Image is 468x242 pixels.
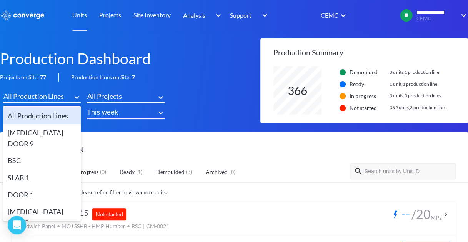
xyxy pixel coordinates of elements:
div: [MEDICAL_DATA] DOOR 9 [3,124,81,152]
div: ( 0 ) [98,168,108,176]
td: 3 units , 1 production line [389,67,467,78]
td: Not started [349,102,388,113]
td: Ready [349,79,388,90]
div: • [127,222,130,230]
img: strength_blue.svg [389,208,401,220]
img: downArrow.svg [456,11,468,20]
td: 1 unit , 1 production line [389,79,467,90]
a: Archived [206,162,237,182]
div: All Production Lines [3,91,64,102]
h2: UNIT PRODUCTION [12,145,456,154]
div: 366 [273,81,321,99]
p: Showing 30 of 362 of units. Please refine filter to view more units. [12,188,456,197]
div: [MEDICAL_DATA] CIVILS [3,203,81,231]
div: CM-0021 [146,222,169,230]
h2: Production Summary [273,38,468,66]
div: • [57,222,60,230]
div: ( 1 ) [135,168,144,176]
div: ( 0 ) [228,168,237,176]
div: BSC [3,152,81,169]
span: Analysis [183,10,205,20]
td: Demoulded [349,67,388,78]
div: MPa [431,215,442,220]
input: Search units by Unit ID [364,168,452,175]
button: This week [87,107,165,119]
div: Not started [92,208,126,220]
div: MOJ SSHB - HMP Humber [62,222,125,230]
div: CEMC [320,10,338,20]
div: Sandwich Panel [18,222,55,230]
div: ( 3 ) [184,168,193,176]
div: All Projects [87,91,122,102]
div: | [143,222,145,230]
b: 7 [132,74,135,80]
td: 362 units , 3 production lines [389,102,467,113]
div: All Production Lines [3,107,81,124]
a: Demoulded [156,162,193,182]
img: downArrow.svg [257,11,269,20]
b: 77 [40,74,46,80]
span: Support [230,10,251,20]
img: arrow-thin.svg [442,210,450,218]
div: DOOR 1 [3,186,81,203]
a: Ready [120,162,144,182]
a: In progress [72,162,108,182]
img: downArrow.svg [211,11,223,20]
div: SLAB 1 [3,169,81,186]
div: Production Lines on Site: [59,73,135,82]
div: -- [401,208,410,220]
td: 0 units , 0 production lines [389,91,467,102]
div: BSC [132,222,142,230]
div: / 20 [411,208,431,220]
span: CEMC [416,16,456,22]
div: Open Intercom Messenger [8,216,26,234]
td: In progress [349,91,388,102]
